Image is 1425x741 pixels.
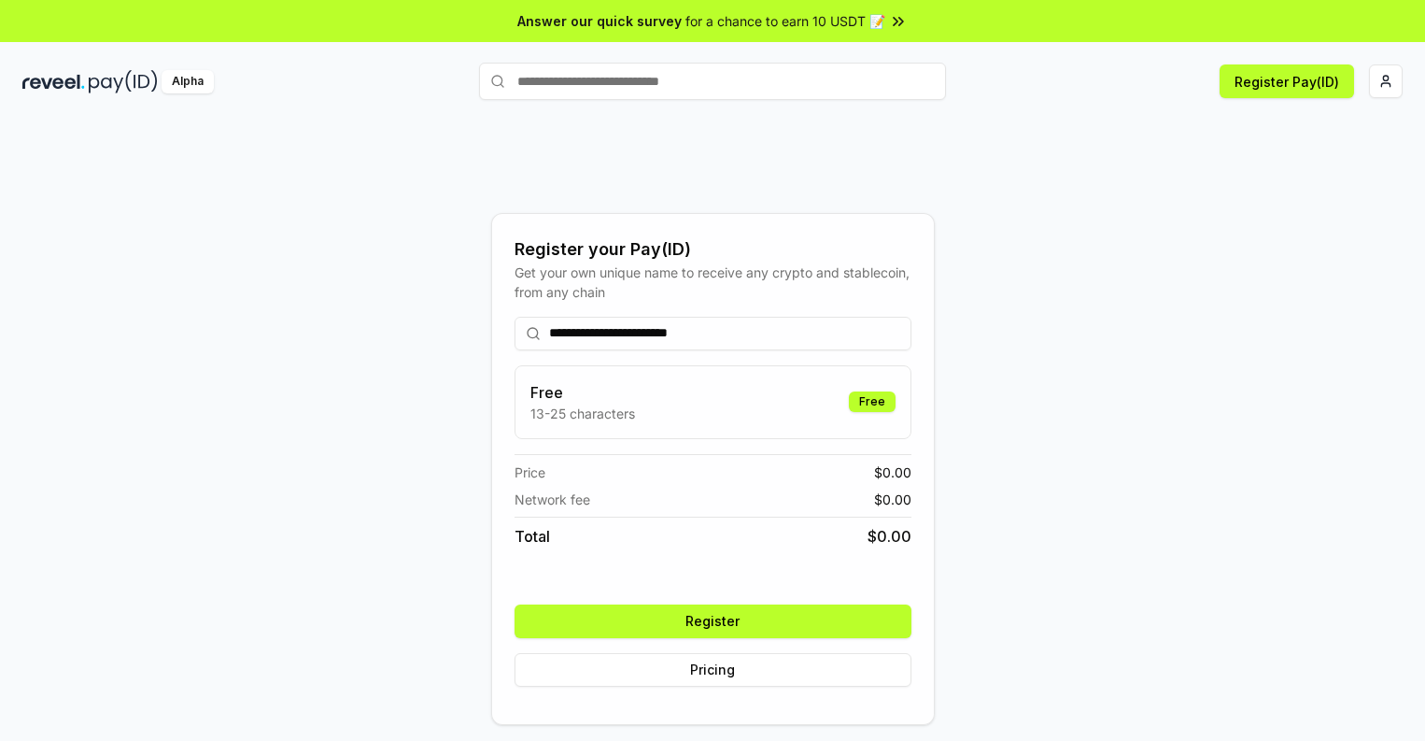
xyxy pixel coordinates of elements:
[515,236,911,263] div: Register your Pay(ID)
[515,525,550,548] span: Total
[849,392,896,412] div: Free
[515,490,590,509] span: Network fee
[868,525,911,548] span: $ 0.00
[515,653,911,687] button: Pricing
[517,11,682,31] span: Answer our quick survey
[515,463,545,482] span: Price
[874,490,911,509] span: $ 0.00
[685,11,885,31] span: for a chance to earn 10 USDT 📝
[162,70,214,93] div: Alpha
[89,70,158,93] img: pay_id
[22,70,85,93] img: reveel_dark
[1220,64,1354,98] button: Register Pay(ID)
[874,463,911,482] span: $ 0.00
[530,404,635,423] p: 13-25 characters
[530,381,635,404] h3: Free
[515,605,911,638] button: Register
[515,263,911,302] div: Get your own unique name to receive any crypto and stablecoin, from any chain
